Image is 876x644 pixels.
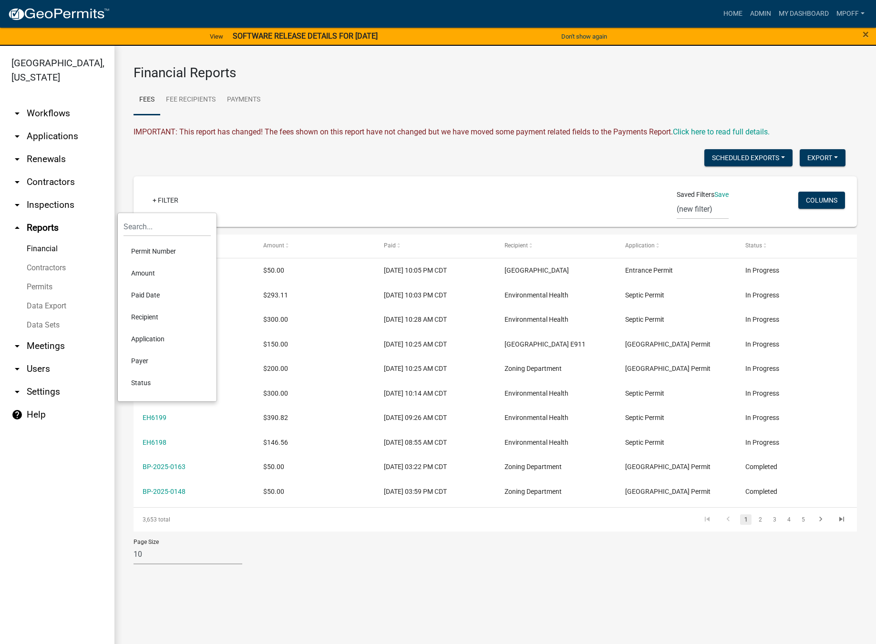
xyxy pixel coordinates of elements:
a: BP-2025-0163 [143,463,186,470]
li: Status [124,372,211,394]
span: Environmental Health [505,291,568,299]
span: Application [625,242,655,249]
button: Columns [798,192,845,209]
li: Payer [124,350,211,372]
div: [DATE] 10:05 PM CDT [384,265,486,276]
li: page 2 [753,511,767,528]
span: Marion County Building Permit [625,463,711,470]
div: [DATE] 03:22 PM CDT [384,461,486,472]
span: $390.82 [263,414,288,421]
div: [DATE] 09:26 AM CDT [384,412,486,423]
span: × [863,28,869,41]
wm-modal-confirm: Upcoming Changes to Daily Fees Report [673,127,770,136]
a: Payments [221,85,266,115]
a: Click here to read full details. [673,127,770,136]
datatable-header-cell: Amount [254,235,375,257]
li: page 4 [782,511,796,528]
div: [DATE] 08:55 AM CDT [384,437,486,448]
span: In Progress [745,316,779,323]
datatable-header-cell: Application [616,235,736,257]
span: In Progress [745,266,779,274]
a: Home [720,5,746,23]
a: go to next page [812,514,830,525]
a: EH6199 [143,414,166,421]
span: $50.00 [263,463,284,470]
span: $293.11 [263,291,288,299]
span: Septic Permit [625,439,664,446]
span: $146.56 [263,439,288,446]
div: [DATE] 03:59 PM CDT [384,486,486,497]
span: Zoning Department [505,488,562,495]
span: Marion County Building Permit [625,365,711,372]
i: arrow_drop_down [11,176,23,188]
span: $200.00 [263,365,288,372]
button: Don't show again [557,29,611,44]
li: Recipient [124,306,211,328]
a: go to last page [833,514,851,525]
i: arrow_drop_down [11,153,23,165]
span: Environmental Health [505,414,568,421]
a: + Filter [145,192,186,209]
a: go to previous page [719,514,737,525]
datatable-header-cell: Paid [375,235,495,257]
a: Admin [746,5,775,23]
i: arrow_drop_up [11,222,23,234]
span: Marion County Building Permit [625,340,711,348]
span: $300.00 [263,389,288,397]
li: Paid Date [124,284,211,306]
span: Entrance Permit [625,266,673,274]
datatable-header-cell: Recipient [495,235,616,257]
span: $50.00 [263,488,284,495]
span: Zoning Department [505,365,562,372]
button: Close [863,29,869,40]
span: $150.00 [263,340,288,348]
a: mpoff [833,5,868,23]
li: Permit Number [124,240,211,262]
span: In Progress [745,439,779,446]
i: arrow_drop_down [11,131,23,142]
a: 4 [783,514,794,525]
input: Search... [124,217,211,236]
li: Application [124,328,211,350]
button: Export [800,149,845,166]
div: [DATE] 10:28 AM CDT [384,314,486,325]
i: arrow_drop_down [11,363,23,375]
div: 3,653 total [134,508,277,532]
span: Marion County E911 [505,340,586,348]
span: Saved Filters [677,190,714,200]
a: 3 [769,514,780,525]
span: Zoning Department [505,463,562,470]
span: In Progress [745,291,779,299]
li: page 5 [796,511,810,528]
a: BP-2025-0148 [143,488,186,495]
span: Environmental Health [505,389,568,397]
i: arrow_drop_down [11,108,23,119]
button: Scheduled Exports [704,149,793,166]
span: $300.00 [263,316,288,323]
li: Amount [124,262,211,284]
div: IMPORTANT: This report has changed! The fees shown on this report have not changed but we have mo... [134,126,857,138]
i: arrow_drop_down [11,386,23,398]
span: Amount [263,242,284,249]
a: View [206,29,227,44]
div: [DATE] 10:03 PM CDT [384,290,486,301]
span: Completed [745,488,777,495]
i: arrow_drop_down [11,340,23,352]
span: Marion County Road Department [505,266,569,274]
a: EH6198 [143,439,166,446]
li: page 1 [739,511,753,528]
span: Septic Permit [625,389,664,397]
a: 1 [740,514,752,525]
a: 2 [754,514,766,525]
span: In Progress [745,389,779,397]
i: help [11,409,23,420]
span: Environmental Health [505,316,568,323]
span: Environmental Health [505,439,568,446]
div: [DATE] 10:25 AM CDT [384,339,486,350]
span: Completed [745,463,777,470]
span: Septic Permit [625,414,664,421]
span: In Progress [745,414,779,421]
span: Septic Permit [625,291,664,299]
span: In Progress [745,365,779,372]
a: 5 [797,514,809,525]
